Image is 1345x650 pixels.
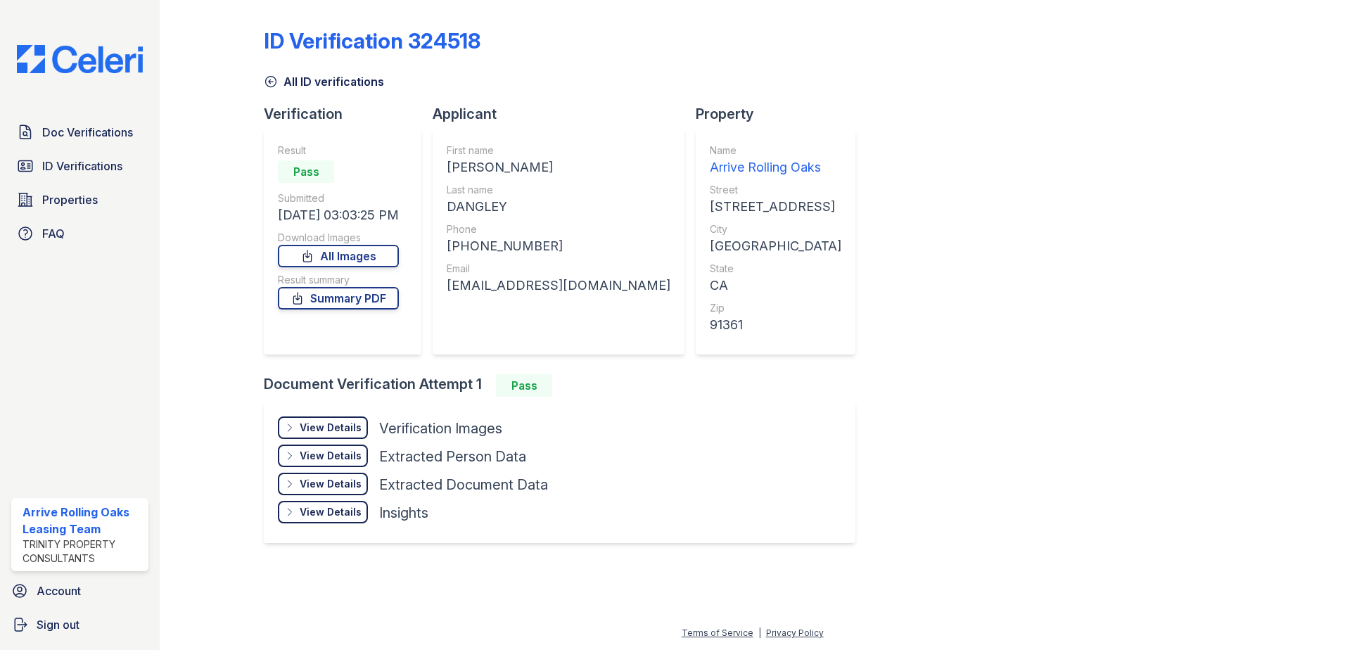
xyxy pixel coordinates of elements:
div: View Details [300,477,362,491]
a: Doc Verifications [11,118,148,146]
div: Arrive Rolling Oaks Leasing Team [23,504,143,537]
a: ID Verifications [11,152,148,180]
div: | [758,627,761,638]
div: Pass [278,160,334,183]
div: Document Verification Attempt 1 [264,374,867,397]
div: 91361 [710,315,841,335]
div: View Details [300,421,362,435]
div: ID Verification 324518 [264,28,480,53]
div: View Details [300,505,362,519]
span: ID Verifications [42,158,122,174]
img: CE_Logo_Blue-a8612792a0a2168367f1c8372b55b34899dd931a85d93a1a3d3e32e68fde9ad4.png [6,45,154,73]
div: Zip [710,301,841,315]
div: Submitted [278,191,399,205]
span: Doc Verifications [42,124,133,141]
a: Properties [11,186,148,214]
div: [DATE] 03:03:25 PM [278,205,399,225]
div: Name [710,144,841,158]
div: Extracted Document Data [379,475,548,495]
div: [PERSON_NAME] [447,158,670,177]
div: Arrive Rolling Oaks [710,158,841,177]
div: [EMAIL_ADDRESS][DOMAIN_NAME] [447,276,670,295]
div: Insights [379,503,428,523]
div: Street [710,183,841,197]
div: Verification [264,104,433,124]
div: Result summary [278,273,399,287]
a: Sign out [6,611,154,639]
div: [STREET_ADDRESS] [710,197,841,217]
div: Result [278,144,399,158]
div: [GEOGRAPHIC_DATA] [710,236,841,256]
div: City [710,222,841,236]
div: Property [696,104,867,124]
div: Pass [496,374,552,397]
div: First name [447,144,670,158]
a: Privacy Policy [766,627,824,638]
a: Summary PDF [278,287,399,310]
a: FAQ [11,219,148,248]
div: View Details [300,449,362,463]
a: Account [6,577,154,605]
div: Applicant [433,104,696,124]
span: Account [37,582,81,599]
span: Properties [42,191,98,208]
div: Trinity Property Consultants [23,537,143,566]
div: Phone [447,222,670,236]
div: Verification Images [379,419,502,438]
div: DANGLEY [447,197,670,217]
div: Email [447,262,670,276]
div: [PHONE_NUMBER] [447,236,670,256]
div: CA [710,276,841,295]
a: All ID verifications [264,73,384,90]
div: Extracted Person Data [379,447,526,466]
span: FAQ [42,225,65,242]
a: Name Arrive Rolling Oaks [710,144,841,177]
a: All Images [278,245,399,267]
div: Download Images [278,231,399,245]
span: Sign out [37,616,79,633]
div: Last name [447,183,670,197]
div: State [710,262,841,276]
a: Terms of Service [682,627,753,638]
